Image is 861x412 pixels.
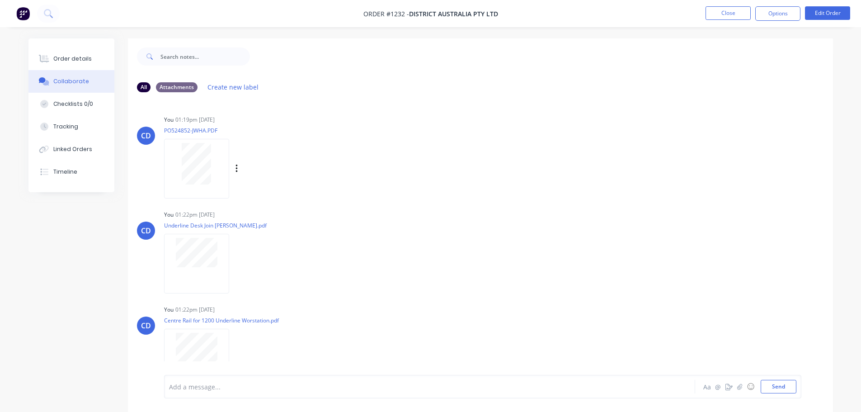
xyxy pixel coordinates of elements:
div: You [164,306,174,314]
button: Send [761,380,796,393]
div: CD [141,320,151,331]
div: Tracking [53,123,78,131]
div: 01:22pm [DATE] [175,211,215,219]
div: You [164,211,174,219]
p: Centre Rail for 1200 Underline Worstation.pdf [164,317,279,324]
button: Options [755,6,800,21]
div: Timeline [53,168,77,176]
div: Attachments [156,82,198,92]
button: Linked Orders [28,138,114,161]
div: Order details [53,55,92,63]
button: Edit Order [805,6,850,20]
button: Aa [702,381,713,392]
span: Order #1232 - [363,9,409,18]
input: Search notes... [160,47,250,66]
button: @ [713,381,724,392]
div: CD [141,225,151,236]
span: District Australia PTY LTD [409,9,498,18]
div: Collaborate [53,77,89,85]
div: CD [141,130,151,141]
button: Collaborate [28,70,114,93]
div: 01:19pm [DATE] [175,116,215,124]
div: 01:22pm [DATE] [175,306,215,314]
div: All [137,82,151,92]
button: Order details [28,47,114,70]
button: Close [706,6,751,20]
div: Linked Orders [53,145,92,153]
p: PO524852-JWHA.PDF [164,127,330,134]
p: Underline Desk Join [PERSON_NAME].pdf [164,222,267,229]
button: Tracking [28,115,114,138]
button: Checklists 0/0 [28,93,114,115]
button: Create new label [203,81,263,93]
button: Timeline [28,161,114,183]
img: Factory [16,7,30,20]
button: ☺ [745,381,756,392]
div: You [164,116,174,124]
div: Checklists 0/0 [53,100,93,108]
